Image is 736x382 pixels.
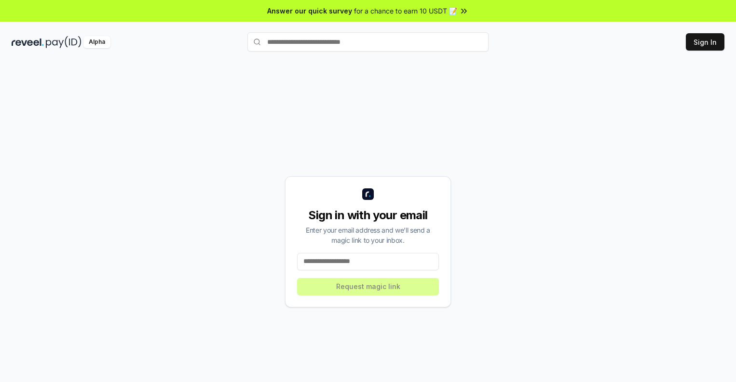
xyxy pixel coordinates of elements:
[46,36,82,48] img: pay_id
[12,36,44,48] img: reveel_dark
[362,188,374,200] img: logo_small
[354,6,457,16] span: for a chance to earn 10 USDT 📝
[83,36,110,48] div: Alpha
[686,33,724,51] button: Sign In
[267,6,352,16] span: Answer our quick survey
[297,208,439,223] div: Sign in with your email
[297,225,439,245] div: Enter your email address and we’ll send a magic link to your inbox.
